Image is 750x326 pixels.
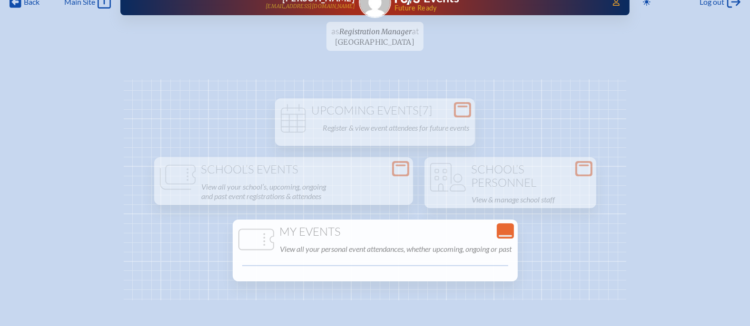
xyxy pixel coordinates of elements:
span: Future Ready [395,5,599,11]
p: View all your school’s, upcoming, ongoing and past event registrations & attendees [202,180,407,203]
p: [EMAIL_ADDRESS][DOMAIN_NAME] [266,3,355,10]
h1: My Events [237,225,514,239]
p: View & manage school staff [472,193,591,206]
span: [7] [419,103,433,117]
h1: Upcoming Events [279,104,471,117]
p: Register & view event attendees for future events [323,121,469,134]
h1: School’s Events [158,163,409,176]
h1: School’s Personnel [428,163,592,189]
p: View all your personal event attendances, whether upcoming, ongoing or past [280,242,512,256]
